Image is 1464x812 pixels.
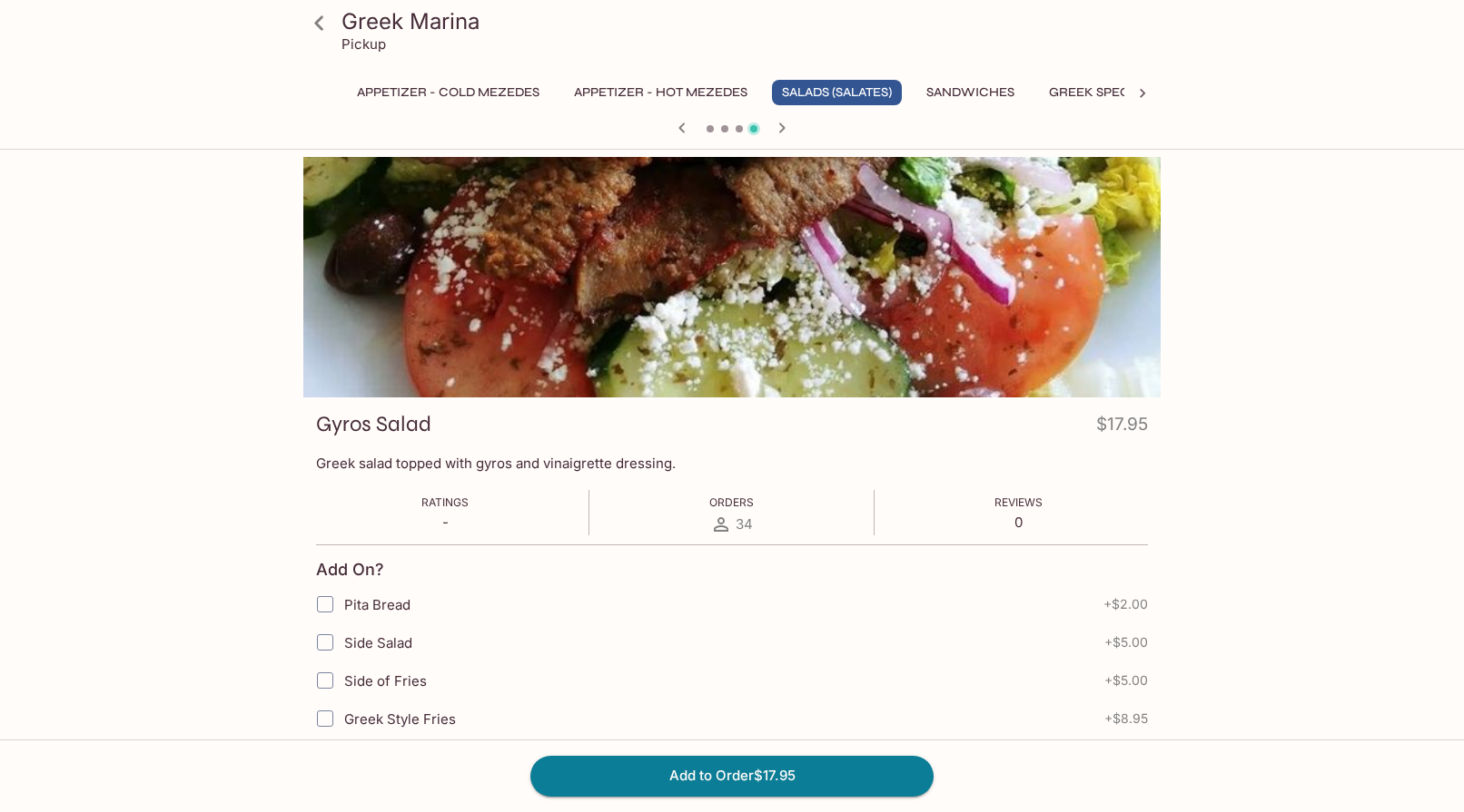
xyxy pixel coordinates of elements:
[347,80,549,105] button: Appetizer - Cold Mezedes
[772,80,902,105] button: Salads (Salates)
[1104,711,1148,726] span: + $8.95
[709,495,754,509] span: Orders
[916,80,1024,105] button: Sandwiches
[1104,635,1148,650] span: + $5.00
[1103,597,1148,611] span: + $2.00
[316,560,384,580] h4: Add On?
[344,634,412,651] span: Side Salad
[341,7,1153,35] h3: Greek Marina
[344,710,456,728] span: Greek Style Fries
[344,596,411,613] span: Pita Bread
[1039,80,1184,105] button: Greek Specialties
[530,756,934,796] button: Add to Order$17.95
[344,672,427,690] span: Side of Fries
[341,35,386,53] p: Pickup
[421,495,469,509] span: Ratings
[564,80,757,105] button: Appetizer - Hot Mezedes
[316,410,431,438] h3: Gyros Salad
[994,514,1043,531] p: 0
[994,495,1043,509] span: Reviews
[316,455,1148,472] p: Greek salad topped with gyros and vinaigrette dressing.
[736,515,753,533] span: 34
[421,514,469,531] p: -
[1096,410,1148,445] h4: $17.95
[303,157,1161,397] div: Gyros Salad
[1104,673,1148,688] span: + $5.00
